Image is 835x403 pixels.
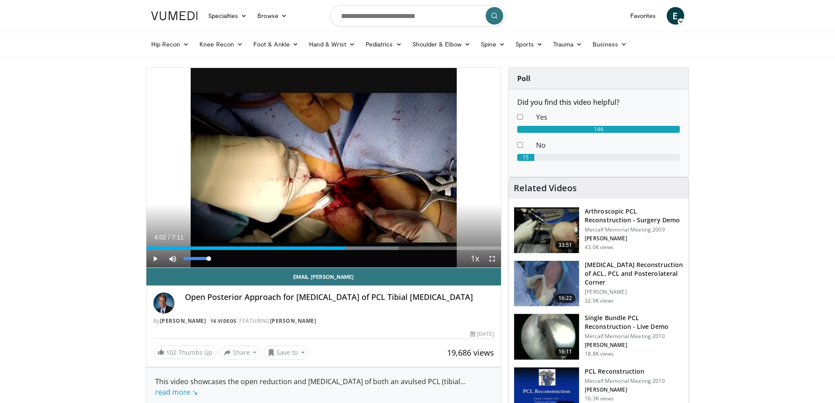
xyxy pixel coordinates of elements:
[154,234,166,241] span: 4:02
[514,261,579,307] img: Stone_ACL_PCL_FL8_Widescreen_640x360_100007535_3.jpg.150x105_q85_crop-smart_upscale.jpg
[304,36,360,53] a: Hand & Wrist
[555,294,576,303] span: 16:22
[146,246,501,250] div: Progress Bar
[514,183,577,193] h4: Related Videos
[447,347,494,358] span: 19,686 views
[151,11,198,20] img: VuMedi Logo
[585,226,683,233] p: Metcalf Memorial Meeting 2009
[585,342,683,349] p: [PERSON_NAME]
[585,350,614,357] p: 18.8K views
[483,250,501,267] button: Fullscreen
[585,207,683,225] h3: Arthroscopic PCL Reconstruction - Surgery Demo
[160,317,206,325] a: [PERSON_NAME]
[585,314,683,331] h3: Single Bundle PCL Reconstruction - Live Demo
[155,387,198,397] a: read more ↘
[585,333,683,340] p: Metcalf Memorial Meeting 2010
[168,234,170,241] span: /
[514,314,683,360] a: 16:11 Single Bundle PCL Reconstruction - Live Demo Metcalf Memorial Meeting 2010 [PERSON_NAME] 18...
[470,330,494,338] div: [DATE]
[548,36,588,53] a: Trauma
[153,292,174,314] img: Avatar
[203,7,252,25] a: Specialties
[514,207,579,253] img: 672811_3.png.150x105_q85_crop-smart_upscale.jpg
[585,260,683,287] h3: [MEDICAL_DATA] Reconstruction of ACL, PCL and Posterolateral Corner
[166,348,177,357] span: 102
[220,346,261,360] button: Share
[514,314,579,360] img: wick_3.png.150x105_q85_crop-smart_upscale.jpg
[517,98,680,107] h6: Did you find this video helpful?
[585,244,614,251] p: 43.0K views
[585,386,664,393] p: [PERSON_NAME]
[330,5,505,26] input: Search topics, interventions
[153,346,217,359] a: 102 Thumbs Up
[585,297,614,304] p: 32.9K views
[172,234,184,241] span: 7:11
[585,395,614,402] p: 16.3K views
[252,7,292,25] a: Browse
[555,241,576,250] span: 33:51
[155,377,465,397] span: ...
[667,7,684,25] a: E
[155,376,493,397] div: This video showcases the open reduction and [MEDICAL_DATA] of both an avulsed PCL (tibial
[625,7,661,25] a: Favorites
[360,36,407,53] a: Pediatrics
[146,36,195,53] a: Hip Recon
[264,346,309,360] button: Save to
[185,292,494,302] h4: Open Posterior Approach for [MEDICAL_DATA] of PCL Tibial [MEDICAL_DATA]
[407,36,476,53] a: Shoulder & Elbow
[466,250,483,267] button: Playback Rate
[164,250,181,267] button: Mute
[146,268,501,285] a: Email [PERSON_NAME]
[514,260,683,307] a: 16:22 [MEDICAL_DATA] Reconstruction of ACL, PCL and Posterolateral Corner [PERSON_NAME] 32.9K views
[517,126,680,133] div: 144
[517,154,534,161] div: 15
[585,289,683,296] p: [PERSON_NAME]
[208,317,240,325] a: 16 Videos
[146,250,164,267] button: Play
[510,36,548,53] a: Sports
[184,257,209,260] div: Volume Level
[153,317,494,325] div: By FEATURING
[587,36,632,53] a: Business
[270,317,316,325] a: [PERSON_NAME]
[585,367,664,376] h3: PCL Reconstruction
[585,378,664,385] p: Metcalf Memorial Meeting 2010
[529,140,686,150] dd: No
[476,36,510,53] a: Spine
[585,235,683,242] p: [PERSON_NAME]
[194,36,248,53] a: Knee Recon
[514,207,683,253] a: 33:51 Arthroscopic PCL Reconstruction - Surgery Demo Metcalf Memorial Meeting 2009 [PERSON_NAME] ...
[146,68,501,268] video-js: Video Player
[248,36,304,53] a: Foot & Ankle
[517,74,530,83] strong: Poll
[529,112,686,122] dd: Yes
[555,347,576,356] span: 16:11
